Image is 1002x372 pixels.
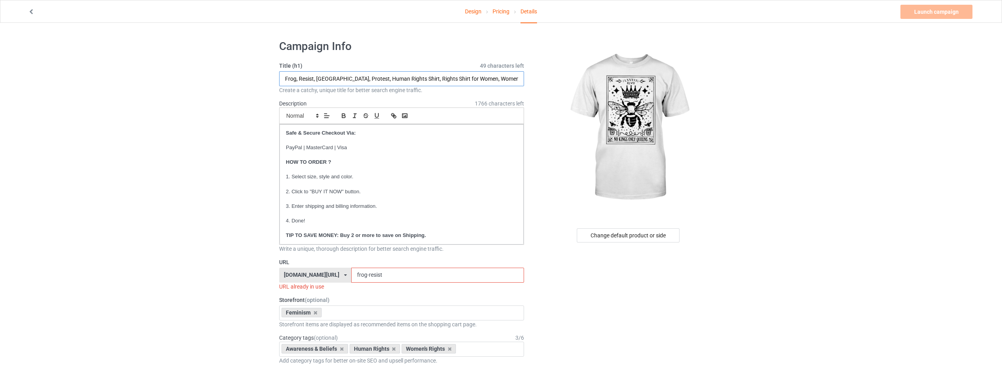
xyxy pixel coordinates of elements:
[279,283,524,291] div: URL already in use
[350,344,400,353] div: Human Rights
[286,159,331,165] strong: HOW TO ORDER ?
[279,296,524,304] label: Storefront
[279,100,307,107] label: Description
[520,0,537,23] div: Details
[493,0,509,22] a: Pricing
[282,308,322,317] div: Feminism
[480,62,524,70] span: 49 characters left
[279,62,524,70] label: Title (h1)
[286,130,356,136] strong: Safe & Secure Checkout Via:
[286,217,517,225] p: 4. Done!
[286,173,517,181] p: 1. Select size, style and color.
[286,144,517,152] p: PayPal | MasterCard | Visa
[577,228,680,242] div: Change default product or side
[305,297,330,303] span: (optional)
[284,272,339,278] div: [DOMAIN_NAME][URL]
[279,320,524,328] div: Storefront items are displayed as recommended items on the shopping cart page.
[286,188,517,196] p: 2. Click to "BUY IT NOW" button.
[279,258,524,266] label: URL
[279,86,524,94] div: Create a catchy, unique title for better search engine traffic.
[279,39,524,54] h1: Campaign Info
[279,334,338,342] label: Category tags
[314,335,338,341] span: (optional)
[286,203,517,210] p: 3. Enter shipping and billing information.
[279,357,524,365] div: Add category tags for better on-site SEO and upsell performance.
[282,344,348,353] div: Awareness & Beliefs
[465,0,482,22] a: Design
[515,334,524,342] div: 3 / 6
[279,245,524,253] div: Write a unique, thorough description for better search engine traffic.
[475,100,524,107] span: 1766 characters left
[402,344,456,353] div: Women's Rights
[286,232,426,238] strong: TIP TO SAVE MONEY: Buy 2 or more to save on Shipping.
